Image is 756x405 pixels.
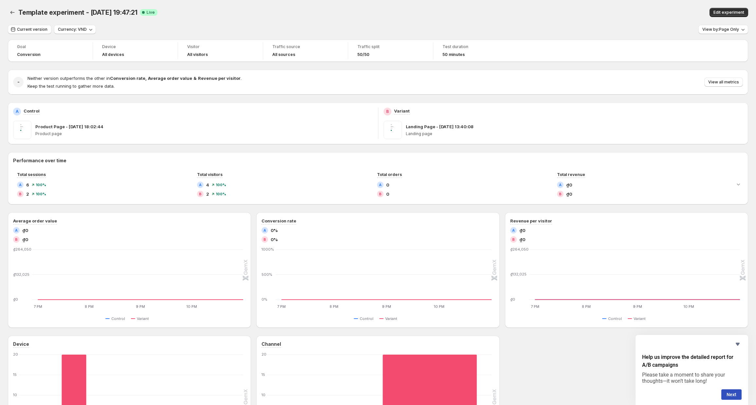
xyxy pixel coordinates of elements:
[110,76,145,81] strong: Conversion rate
[702,27,739,32] span: View by: Page Only
[137,316,149,321] span: Variant
[261,352,266,357] text: 20
[198,76,241,81] strong: Revenue per visitor
[442,52,465,57] span: 50 minutes
[278,304,286,309] text: 7 PM
[721,389,742,400] button: Next question
[261,393,265,397] text: 10
[406,123,474,130] p: Landing Page - [DATE] 13:40:08
[386,109,389,114] h2: B
[17,44,83,58] a: GoalConversion
[272,44,339,49] span: Traffic source
[379,315,400,323] button: Variant
[377,172,402,177] span: Total orders
[131,315,152,323] button: Variant
[642,372,742,384] p: Please take a moment to share your thoughts—it won’t take long!
[634,316,646,321] span: Variant
[187,44,254,58] a: VisitorAll visitors
[713,10,744,15] span: Edit experiment
[510,247,529,252] text: ₫264,050
[386,191,389,197] span: 0
[602,315,624,323] button: Control
[13,272,29,277] text: ₫132,025
[145,76,147,81] strong: ,
[261,272,272,277] text: 500%
[13,218,57,224] h3: Average order value
[510,297,515,302] text: ₫0
[34,304,42,309] text: 7 PM
[8,25,51,34] button: Current version
[559,192,562,196] h2: B
[271,227,278,234] span: 0%
[199,183,202,187] h2: A
[187,44,254,49] span: Visitor
[394,108,410,114] p: Variant
[512,228,515,232] h2: A
[13,157,743,164] h2: Performance over time
[272,52,295,57] h4: All sources
[36,183,46,187] span: 100 %
[13,247,31,252] text: ₫264,050
[216,183,226,187] span: 100 %
[384,121,402,139] img: Landing Page - Apr 29, 13:40:08
[36,192,46,196] span: 100 %
[406,131,743,136] p: Landing page
[111,316,125,321] span: Control
[357,44,424,49] span: Traffic split
[608,316,622,321] span: Control
[261,372,265,377] text: 15
[710,8,748,17] button: Edit experiment
[734,180,743,189] button: Expand chart
[683,304,694,309] text: 10 PM
[17,52,41,57] span: Conversion
[17,172,46,177] span: Total sessions
[13,352,18,357] text: 20
[35,123,103,130] p: Product Page - [DATE] 18:02:44
[330,304,339,309] text: 8 PM
[22,227,28,234] span: ₫0
[105,315,128,323] button: Control
[698,25,748,34] button: View by:Page Only
[187,52,208,57] h4: All visitors
[15,228,18,232] h2: A
[17,27,47,32] span: Current version
[16,109,19,114] h2: A
[148,76,192,81] strong: Average order value
[54,25,96,34] button: Currency: VND
[633,304,642,309] text: 9 PM
[261,218,296,224] h3: Conversion rate
[261,297,267,302] text: 0%
[15,238,18,241] h2: B
[386,182,389,188] span: 0
[557,172,585,177] span: Total revenue
[382,304,391,309] text: 9 PM
[26,182,29,188] span: 6
[628,315,648,323] button: Variant
[512,238,515,241] h2: B
[13,372,17,377] text: 15
[708,79,739,85] span: View all metrics
[102,44,169,49] span: Device
[271,236,278,243] span: 0%
[13,393,17,397] text: 10
[216,192,226,196] span: 100 %
[13,121,31,139] img: Product Page - Aug 6, 18:02:44
[147,10,155,15] span: Live
[206,191,209,197] span: 2
[360,316,373,321] span: Control
[193,76,197,81] strong: &
[13,297,18,302] text: ₫0
[582,304,591,309] text: 8 PM
[642,340,742,400] div: Help us improve the detailed report for A/B campaigns
[13,341,29,347] h3: Device
[272,44,339,58] a: Traffic sourceAll sources
[704,78,743,87] button: View all metrics
[85,304,94,309] text: 8 PM
[199,192,202,196] h2: B
[519,236,525,243] span: ₫0
[566,182,572,188] span: ₫0
[17,79,20,85] h2: -
[136,304,145,309] text: 9 PM
[354,315,376,323] button: Control
[35,131,373,136] p: Product page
